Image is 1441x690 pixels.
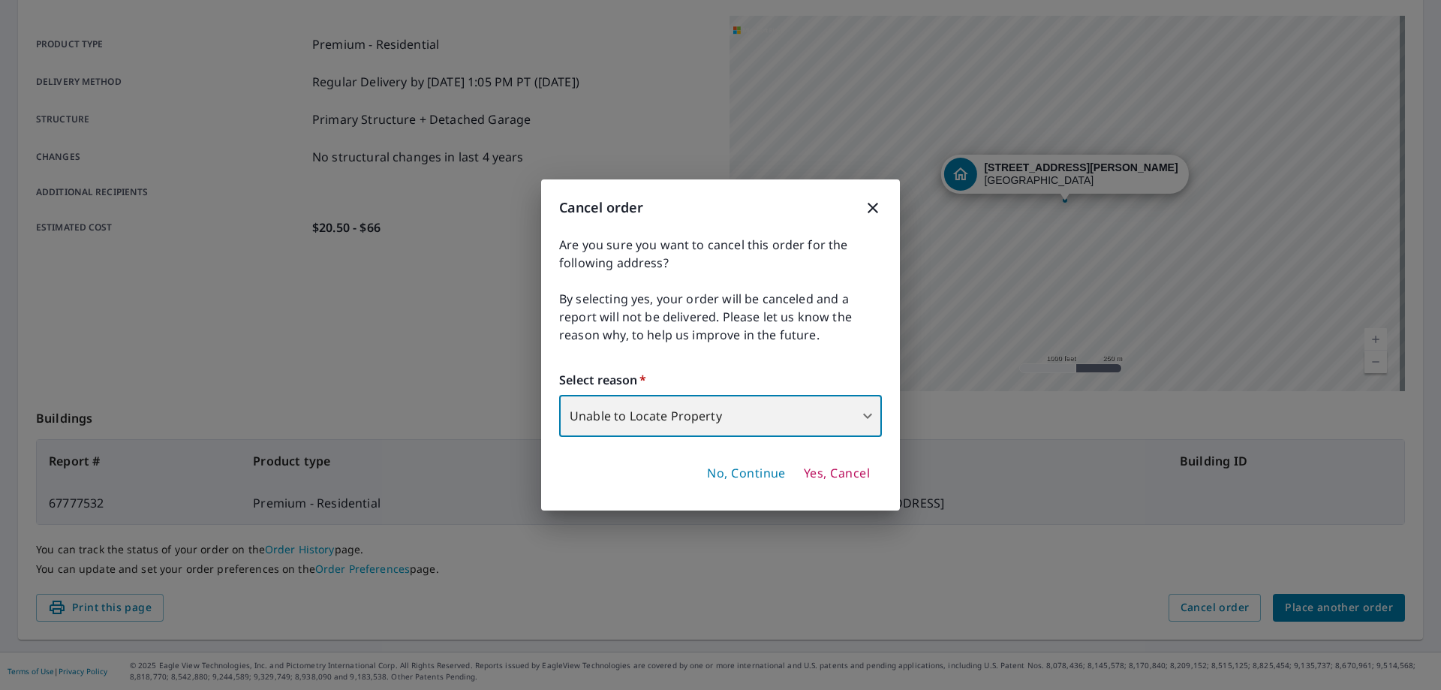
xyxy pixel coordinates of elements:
div: Unable to Locate Property [559,395,882,437]
button: No, Continue [701,461,792,487]
span: No, Continue [707,466,786,482]
label: Select reason [559,371,882,389]
button: Yes, Cancel [798,461,876,487]
h3: Cancel order [559,197,882,218]
span: Are you sure you want to cancel this order for the following address? [559,236,882,272]
span: By selecting yes, your order will be canceled and a report will not be delivered. Please let us k... [559,290,882,344]
span: Yes, Cancel [804,466,870,482]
